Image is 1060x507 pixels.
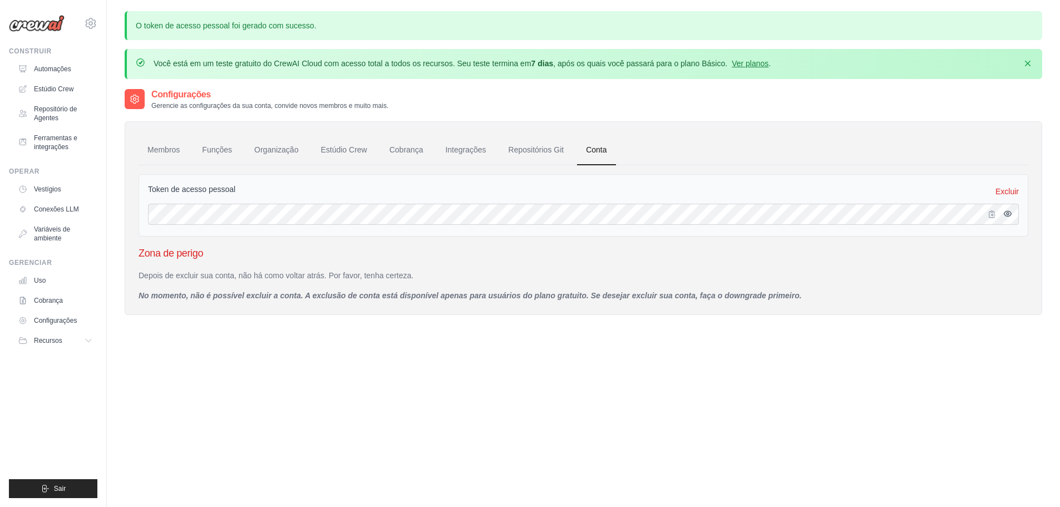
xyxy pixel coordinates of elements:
[13,100,97,127] a: Repositório de Agentes
[586,145,607,154] font: Conta
[500,135,573,165] a: Repositórios Git
[577,135,615,165] a: Conta
[13,332,97,350] button: Recursos
[34,65,71,73] font: Automações
[34,317,77,324] font: Configurações
[509,145,564,154] font: Repositórios Git
[34,337,62,344] font: Recursos
[13,272,97,289] a: Uso
[13,180,97,198] a: Vestígios
[13,292,97,309] a: Cobrança
[381,135,432,165] a: Cobrança
[13,312,97,329] a: Configurações
[148,185,235,194] font: Token de acesso pessoal
[13,129,97,156] a: Ferramentas e integrações
[254,145,298,154] font: Organização
[995,187,1019,196] font: Excluir
[245,135,307,165] a: Organização
[390,145,423,154] font: Cobrança
[9,168,40,175] font: Operar
[9,479,97,498] button: Sair
[321,145,367,154] font: Estúdio Crew
[34,225,70,242] font: Variáveis ​​de ambiente
[436,135,495,165] a: Integrações
[136,21,317,30] font: O token de acesso pessoal foi gerado com sucesso.
[13,220,97,247] a: Variáveis ​​de ambiente
[139,291,802,300] font: No momento, não é possível excluir a conta. A exclusão de conta está disponível apenas para usuár...
[553,59,727,68] font: , após os quais você passará para o plano Básico.
[139,271,413,280] font: Depois de excluir sua conta, não há como voltar atrás. Por favor, tenha certeza.
[13,60,97,78] a: Automações
[151,102,388,110] font: Gerencie as configurações da sua conta, convide novos membros e muito mais.
[151,90,211,99] font: Configurações
[531,59,554,68] font: 7 dias
[54,485,66,493] font: Sair
[147,145,180,154] font: Membros
[34,185,61,193] font: Vestígios
[13,200,97,218] a: Conexões LLM
[995,186,1019,197] a: Excluir
[202,145,232,154] font: Funções
[34,105,77,122] font: Repositório de Agentes
[34,297,63,304] font: Cobrança
[13,80,97,98] a: Estúdio Crew
[9,259,52,267] font: Gerenciar
[9,47,52,55] font: Construir
[34,277,46,284] font: Uso
[445,145,486,154] font: Integrações
[34,134,77,151] font: Ferramentas e integrações
[312,135,376,165] a: Estúdio Crew
[732,59,768,68] a: Ver planos
[9,15,65,32] img: Logotipo
[139,135,189,165] a: Membros
[139,248,203,259] font: Zona de perigo
[34,85,73,93] font: Estúdio Crew
[154,59,531,68] font: Você está em um teste gratuito do CrewAI Cloud com acesso total a todos os recursos. Seu teste te...
[193,135,241,165] a: Funções
[768,59,771,68] font: .
[34,205,79,213] font: Conexões LLM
